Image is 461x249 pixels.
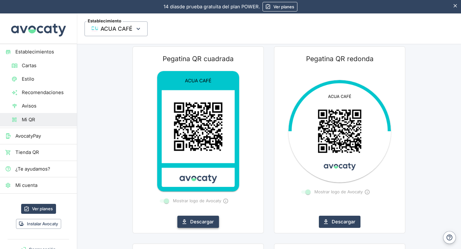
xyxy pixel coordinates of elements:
[177,216,219,228] button: Descargar
[15,48,72,55] span: Establecimientos
[288,80,391,182] img: QR
[157,71,239,191] img: QR
[15,182,72,189] span: Mi cuenta
[15,149,72,156] span: Tienda QR
[319,216,360,228] button: Descargar
[101,24,132,34] span: ACUA CAFÉ
[85,21,148,36] button: EstablecimientoThumbnailACUA CAFÉ
[15,133,72,140] span: AvocatyPay
[450,0,461,12] button: Esconder aviso
[363,188,372,197] button: Mostrar por qué está bloqueado
[164,4,179,10] span: 14 días
[22,116,72,123] span: Mi QR
[314,188,372,197] span: Mostrar logo de Avocaty
[279,52,400,71] h2: Pegatina QR redonda
[16,219,61,229] button: Instalar Avocaty
[22,89,72,96] span: Recomendaciones
[138,52,258,71] h2: Pegatina QR cuadrada
[443,231,456,244] button: Ayuda y contacto
[15,165,72,173] span: ¿Te ayudamos?
[164,3,260,10] p: de prueba gratuita del plan POWER.
[221,197,230,206] button: Mostrar por qué está bloqueado
[263,2,297,12] a: Ver planes
[10,13,67,44] img: Avocaty
[21,204,56,214] a: Ver planes
[22,102,72,109] span: Avisos
[86,19,123,23] span: Establecimiento
[173,197,230,206] span: Mostrar logo de Avocaty
[92,26,98,32] img: Thumbnail
[85,21,148,36] span: ACUA CAFÉ
[22,62,72,69] span: Cartas
[22,76,72,83] span: Estilo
